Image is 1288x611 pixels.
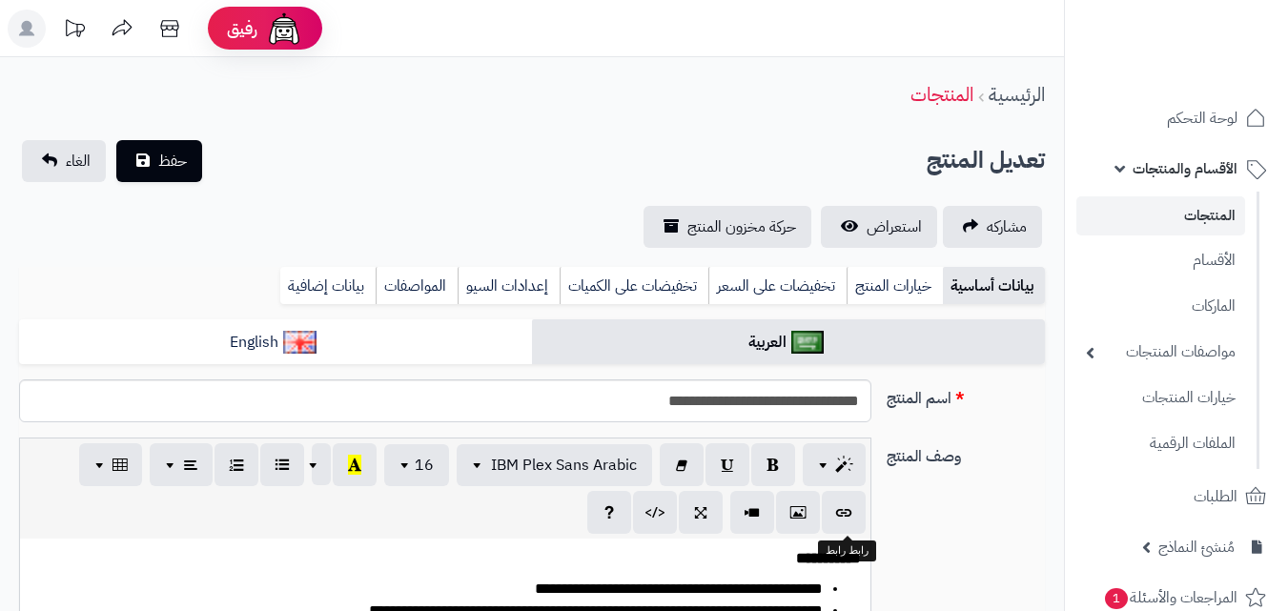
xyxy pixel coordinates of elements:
[1076,240,1245,281] a: الأقسام
[458,267,560,305] a: إعدادات السيو
[989,80,1045,109] a: الرئيسية
[415,454,434,477] span: 16
[51,10,98,52] a: تحديثات المنصة
[879,379,1053,410] label: اسم المنتج
[1133,155,1237,182] span: الأقسام والمنتجات
[532,319,1045,366] a: العربية
[384,444,449,486] button: 16
[927,141,1045,180] h2: تعديل المنتج
[457,444,652,486] button: IBM Plex Sans Arabic
[158,150,187,173] span: حفظ
[265,10,303,48] img: ai-face.png
[867,215,922,238] span: استعراض
[1105,588,1128,609] span: 1
[283,331,317,354] img: English
[943,267,1045,305] a: بيانات أساسية
[791,331,825,354] img: العربية
[821,206,937,248] a: استعراض
[1194,483,1237,510] span: الطلبات
[560,267,708,305] a: تخفيضات على الكميات
[1076,377,1245,418] a: خيارات المنتجات
[227,17,257,40] span: رفيق
[19,319,532,366] a: English
[1076,95,1277,141] a: لوحة التحكم
[22,140,106,182] a: الغاء
[847,267,943,305] a: خيارات المنتج
[1076,196,1245,235] a: المنتجات
[910,80,973,109] a: المنتجات
[280,267,376,305] a: بيانات إضافية
[879,438,1053,468] label: وصف المنتج
[66,150,91,173] span: الغاء
[987,215,1027,238] span: مشاركه
[1076,332,1245,373] a: مواصفات المنتجات
[1167,105,1237,132] span: لوحة التحكم
[491,454,637,477] span: IBM Plex Sans Arabic
[1076,474,1277,519] a: الطلبات
[1103,584,1237,611] span: المراجعات والأسئلة
[687,215,796,238] span: حركة مخزون المنتج
[1158,534,1235,560] span: مُنشئ النماذج
[943,206,1042,248] a: مشاركه
[116,140,202,182] button: حفظ
[1076,286,1245,327] a: الماركات
[1076,423,1245,464] a: الملفات الرقمية
[818,540,876,561] div: رابط رابط
[644,206,811,248] a: حركة مخزون المنتج
[376,267,458,305] a: المواصفات
[708,267,847,305] a: تخفيضات على السعر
